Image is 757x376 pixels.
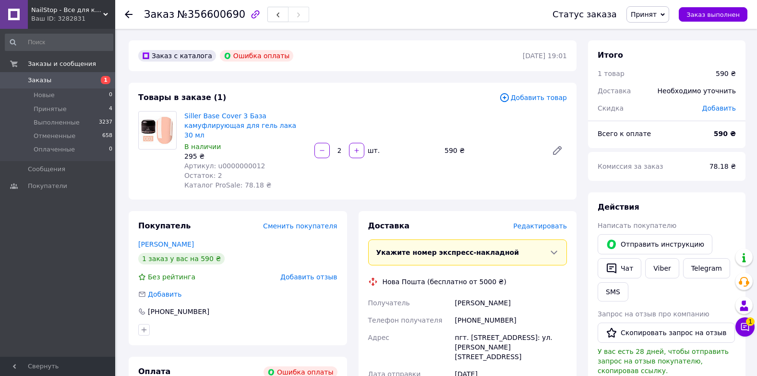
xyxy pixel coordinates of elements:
span: 4 [109,105,112,113]
span: Получатель [368,299,410,307]
span: Написать покупателю [598,222,676,229]
div: Ошибка оплаты [220,50,294,62]
span: Доставка [598,87,631,95]
span: Сменить покупателя [263,222,337,230]
div: 295 ₴ [184,151,307,161]
a: Редактировать [548,141,567,160]
span: 3237 [99,118,112,127]
div: пгт. [STREET_ADDRESS]: ул. [PERSON_NAME][STREET_ADDRESS] [453,329,569,365]
div: Ваш ID: 3282831 [31,14,115,23]
button: SMS [598,282,628,301]
time: [DATE] 19:01 [523,52,567,60]
span: Оплаченные [34,145,75,154]
button: Чат [598,258,641,278]
span: Запрос на отзыв про компанию [598,310,709,318]
span: Отмененные [34,132,75,140]
span: Товары в заказе (1) [138,93,226,102]
span: Заказ [144,9,174,20]
span: Принятые [34,105,67,113]
div: Необходимо уточнить [652,80,742,101]
button: Заказ выполнен [679,7,747,22]
span: Адрес [368,334,389,341]
span: 1 [746,317,755,326]
span: Итого [598,50,623,60]
span: Выполненные [34,118,80,127]
span: Артикул: u0000000012 [184,162,265,170]
a: Viber [645,258,679,278]
span: Принят [631,11,657,18]
div: шт. [365,146,381,155]
span: Без рейтинга [148,273,195,281]
a: [PERSON_NAME] [138,240,194,248]
span: Действия [598,202,639,212]
span: Новые [34,91,55,100]
div: [PHONE_NUMBER] [147,307,210,316]
span: В наличии [184,143,221,150]
span: 1 товар [598,70,625,77]
span: Всего к оплате [598,130,651,138]
span: 0 [109,145,112,154]
span: 658 [102,132,112,140]
span: Каталог ProSale: 78.18 ₴ [184,181,271,189]
span: Заказы [28,76,51,85]
div: Статус заказа [553,10,617,19]
span: Заказ выполнен [686,11,740,18]
b: 590 ₴ [714,130,736,138]
div: Нова Пошта (бесплатно от 5000 ₴) [380,277,509,287]
span: 0 [109,91,112,100]
span: Скидка [598,104,624,112]
div: 1 заказ у вас на 590 ₴ [138,253,225,264]
div: Заказ с каталога [138,50,216,62]
img: Siller Base Cover 3 База камуфлирующая для гель лака 30 мл [139,116,176,145]
span: Комиссия за заказ [598,163,663,170]
span: Добавить [148,290,181,298]
div: 590 ₴ [716,69,736,78]
span: NailStop - Все для красоты [31,6,103,14]
div: [PHONE_NUMBER] [453,312,569,329]
span: Покупатели [28,182,67,190]
span: №356600690 [177,9,245,20]
button: Отправить инструкцию [598,234,712,254]
span: Покупатель [138,221,191,230]
span: Добавить [702,104,736,112]
span: Остаток: 2 [184,172,222,179]
span: Сообщения [28,165,65,174]
span: Редактировать [513,222,567,230]
span: 1 [101,76,110,84]
div: [PERSON_NAME] [453,294,569,312]
span: 78.18 ₴ [709,163,736,170]
div: 590 ₴ [441,144,544,157]
button: Чат с покупателем1 [735,317,755,337]
input: Поиск [5,34,113,51]
span: Телефон получателя [368,316,443,324]
span: Укажите номер экспресс-накладной [376,249,519,256]
span: Добавить товар [499,92,567,103]
div: Вернуться назад [125,10,132,19]
span: Заказы и сообщения [28,60,96,68]
span: Добавить отзыв [280,273,337,281]
a: Telegram [683,258,730,278]
a: Siller Base Cover 3 База камуфлирующая для гель лака 30 мл [184,112,296,139]
span: У вас есть 28 дней, чтобы отправить запрос на отзыв покупателю, скопировав ссылку. [598,348,729,375]
span: Доставка [368,221,410,230]
button: Скопировать запрос на отзыв [598,323,735,343]
span: Оплата [138,367,170,376]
